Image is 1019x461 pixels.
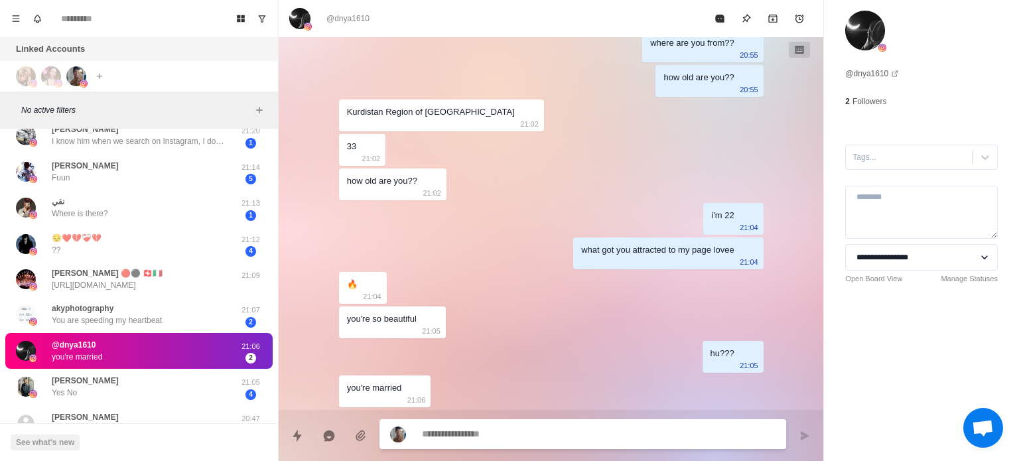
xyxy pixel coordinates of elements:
p: Fuun [52,172,70,184]
img: picture [41,66,61,86]
a: @dnya1610 [845,68,899,80]
div: how old are you?? [663,70,734,85]
p: Yes No [52,387,77,399]
span: 2 [245,317,256,328]
p: 21:02 [362,151,381,166]
p: I know him when we search on Instagram, I don't know a photo of you, new Mercedes, we talk, messa... [52,135,224,147]
button: Pin [733,5,760,32]
span: 4 [245,246,256,257]
p: 21:04 [363,289,381,304]
div: you're so beautiful [347,312,417,326]
p: نقي [52,196,64,208]
button: Quick replies [284,423,310,449]
img: picture [16,162,36,182]
p: 20:55 [740,82,758,97]
p: [URL][DOMAIN_NAME] [52,279,136,291]
img: picture [878,44,886,52]
p: [PERSON_NAME] [52,123,119,135]
button: Board View [230,8,251,29]
img: picture [29,139,37,147]
img: picture [54,80,62,88]
p: 21:02 [520,117,539,131]
img: picture [29,80,37,88]
p: 21:20 [234,125,267,137]
button: Add account [92,68,107,84]
img: picture [16,341,36,361]
p: 21:05 [234,377,267,388]
p: [PERSON_NAME] 🔴⚫️ 🇨🇭🇮🇹 [52,267,163,279]
button: Archive [760,5,786,32]
button: Notifications [27,8,48,29]
p: 21:14 [234,162,267,173]
p: Linked Accounts [16,42,85,56]
a: Manage Statuses [941,273,998,285]
p: 21:13 [234,198,267,209]
button: Menu [5,8,27,29]
img: picture [29,283,37,291]
span: 1 [245,210,256,221]
span: 4 [245,389,256,400]
p: 21:04 [740,220,758,235]
img: picture [16,377,36,397]
button: Add filters [251,102,267,118]
img: picture [29,354,37,362]
p: 21:04 [740,255,758,269]
div: hu??? [711,346,734,361]
div: how old are you?? [347,174,417,188]
button: Add reminder [786,5,813,32]
div: 33 [347,139,356,154]
a: Open Board View [845,273,902,285]
button: Show unread conversations [251,8,273,29]
p: 21:09 [234,270,267,281]
p: 2 [845,96,850,107]
p: Followers [852,96,886,107]
img: picture [29,247,37,255]
p: 21:06 [234,341,267,352]
button: See what's new [11,434,80,450]
img: picture [845,11,885,50]
p: 21:05 [422,324,441,338]
p: You are speeding my heartbeat [52,314,162,326]
img: picture [16,269,36,289]
p: 20:47 [234,413,267,425]
div: i'm 22 [711,208,734,223]
p: 21:05 [740,358,758,373]
div: Kurdistan Region of [GEOGRAPHIC_DATA] [347,105,515,119]
p: @dnya1610 [326,13,370,25]
p: 😔❤️💔❤️‍🩹💔 [52,232,102,244]
div: you're married [347,381,402,395]
button: Mark as read [707,5,733,32]
button: Send message [791,423,818,449]
img: picture [29,390,37,398]
p: 21:12 [234,234,267,245]
p: ?? [52,244,60,256]
span: 1 [245,138,256,149]
p: you're married [52,351,102,363]
p: Where is there? [52,208,108,220]
img: picture [16,66,36,86]
img: picture [29,211,37,219]
p: @dnya1610 [52,339,96,351]
img: picture [16,234,36,254]
img: picture [289,8,310,29]
p: No active filters [21,104,251,116]
p: [PERSON_NAME] [52,375,119,387]
p: 21:06 [407,393,426,407]
p: [PERSON_NAME] [52,160,119,172]
p: 20:55 [740,48,758,62]
img: picture [66,66,86,86]
p: [PERSON_NAME] [52,411,119,423]
img: picture [16,304,36,324]
span: 2 [245,353,256,363]
img: picture [29,318,37,326]
span: 5 [245,174,256,184]
div: 🔥 [347,277,358,292]
p: 21:02 [423,186,441,200]
img: picture [390,427,406,442]
img: picture [29,175,37,183]
button: Reply with AI [316,423,342,449]
div: where are you from?? [650,36,734,50]
div: Open chat [963,408,1003,448]
img: picture [16,198,36,218]
img: picture [304,23,312,31]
